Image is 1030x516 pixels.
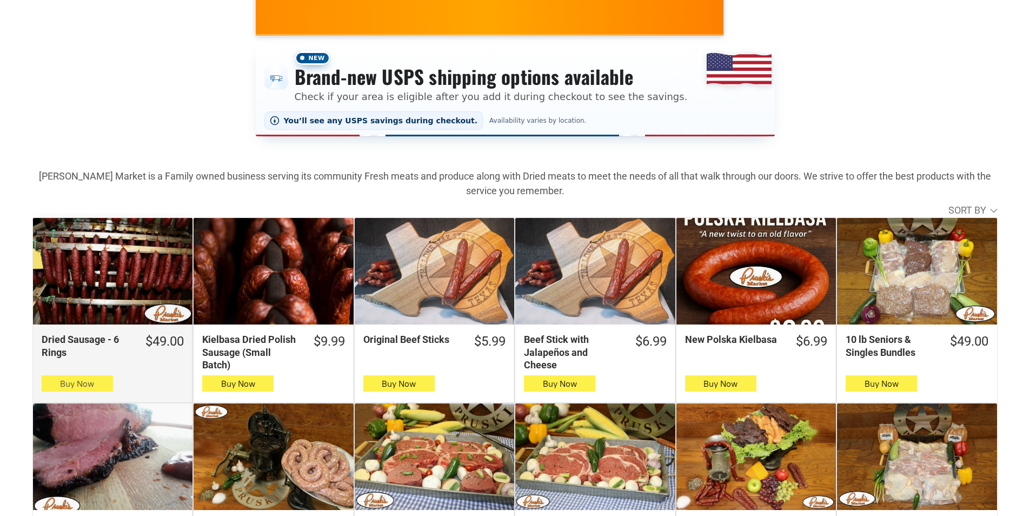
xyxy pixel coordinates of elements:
[202,375,274,392] button: Buy Now
[685,333,782,346] div: New Polska Kielbasa
[363,375,435,392] button: Buy Now
[295,89,688,104] p: Check if your area is eligible after you add it during checkout to see the savings.
[363,333,460,346] div: Original Beef Sticks
[474,333,506,350] div: $5.99
[256,44,775,136] div: Shipping options announcement
[846,375,917,392] button: Buy Now
[314,333,345,350] div: $9.99
[284,116,478,125] span: You’ll see any USPS savings during checkout.
[635,333,667,350] div: $6.99
[33,333,192,359] a: $49.00Dried Sausage - 6 Rings
[950,333,988,350] div: $49.00
[295,51,330,65] span: New
[355,403,514,510] a: The Ultimate Texas Steak Box
[837,218,996,325] a: 10 lb Seniors &amp; Singles Bundles
[846,333,935,359] div: 10 lb Seniors & Singles Bundles
[33,218,192,325] a: Dried Sausage - 6 Rings
[487,117,588,124] span: Availability varies by location.
[676,333,836,350] a: $6.99New Polska Kielbasa
[39,170,991,196] strong: [PERSON_NAME] Market is a Family owned business serving its community Fresh meats and produce alo...
[524,375,595,392] button: Buy Now
[194,333,353,371] a: $9.99Kielbasa Dried Polish Sausage (Small Batch)
[685,375,756,392] button: Buy Now
[837,333,996,359] a: $49.0010 lb Seniors & Singles Bundles
[515,218,675,325] a: Beef Stick with Jalapeños and Cheese
[202,333,299,371] div: Kielbasa Dried Polish Sausage (Small Batch)
[221,379,255,389] span: Buy Now
[837,403,996,510] a: 20 lbs Bar B Que Bundle
[676,218,836,325] a: New Polska Kielbasa
[524,333,621,371] div: Beef Stick with Jalapeños and Cheese
[515,333,675,371] a: $6.99Beef Stick with Jalapeños and Cheese
[355,218,514,325] a: Original Beef Sticks
[42,375,113,392] button: Buy Now
[543,379,577,389] span: Buy Now
[703,379,737,389] span: Buy Now
[676,403,836,510] a: Dried Box
[145,333,184,350] div: $49.00
[33,403,192,510] a: Smoked, Fully Cooked Beef Brisket
[515,403,675,510] a: 6 – 12 oz Choice Angus Beef Ribeyes
[194,218,353,325] a: Kielbasa Dried Polish Sausage (Small Batch)
[796,333,827,350] div: $6.99
[865,379,899,389] span: Buy Now
[42,333,131,359] div: Dried Sausage - 6 Rings
[707,2,920,19] span: [PERSON_NAME] MARKET
[194,403,353,510] a: 6 lbs - “Da” Best Fresh Polish Wedding Sausage
[382,379,416,389] span: Buy Now
[355,333,514,350] a: $5.99Original Beef Sticks
[295,65,688,89] h3: Brand-new USPS shipping options available
[60,379,94,389] span: Buy Now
